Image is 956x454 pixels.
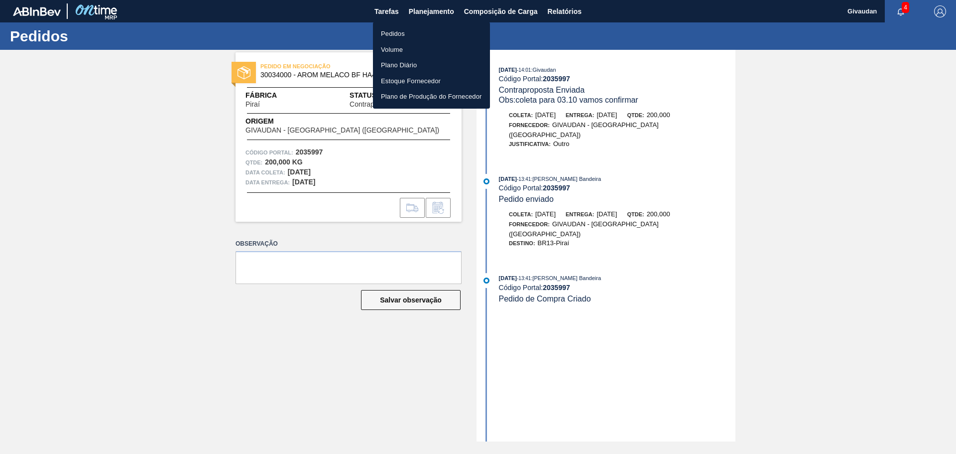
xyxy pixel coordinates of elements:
a: Volume [373,42,490,58]
a: Pedidos [373,26,490,42]
a: Plano de Produção do Fornecedor [373,89,490,105]
a: Estoque Fornecedor [373,73,490,89]
a: Plano Diário [373,57,490,73]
